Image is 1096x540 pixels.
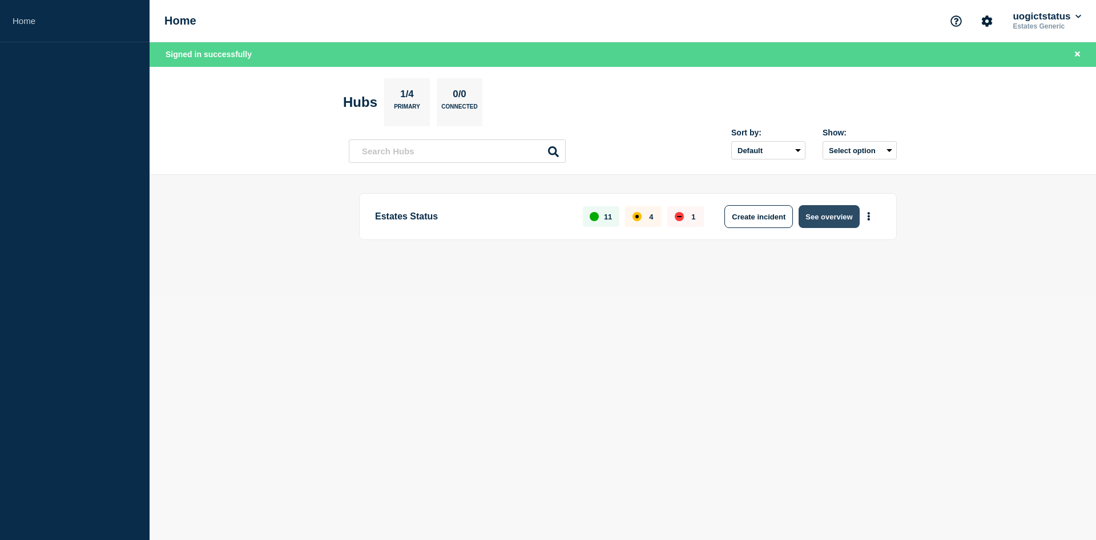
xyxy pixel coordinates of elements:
p: Estates Generic [1010,22,1083,30]
p: Primary [394,103,420,115]
button: See overview [799,205,859,228]
button: uogictstatus [1010,11,1083,22]
p: Estates Status [375,205,570,228]
button: Close banner [1070,48,1085,61]
input: Search Hubs [349,139,566,163]
p: 11 [604,213,612,221]
div: up [590,212,599,221]
span: Signed in successfully [166,50,252,59]
div: Show: [823,128,897,137]
button: Support [944,9,968,33]
p: 0/0 [449,89,471,103]
h1: Home [164,14,196,27]
select: Sort by [731,141,805,159]
h2: Hubs [343,94,377,110]
p: Connected [441,103,477,115]
button: Create incident [724,205,793,228]
p: 4 [649,213,653,221]
div: Sort by: [731,128,805,137]
button: Select option [823,141,897,159]
div: down [675,212,684,221]
div: affected [632,212,642,221]
button: Account settings [975,9,999,33]
p: 1/4 [396,89,418,103]
button: More actions [861,206,876,227]
p: 1 [691,213,695,221]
